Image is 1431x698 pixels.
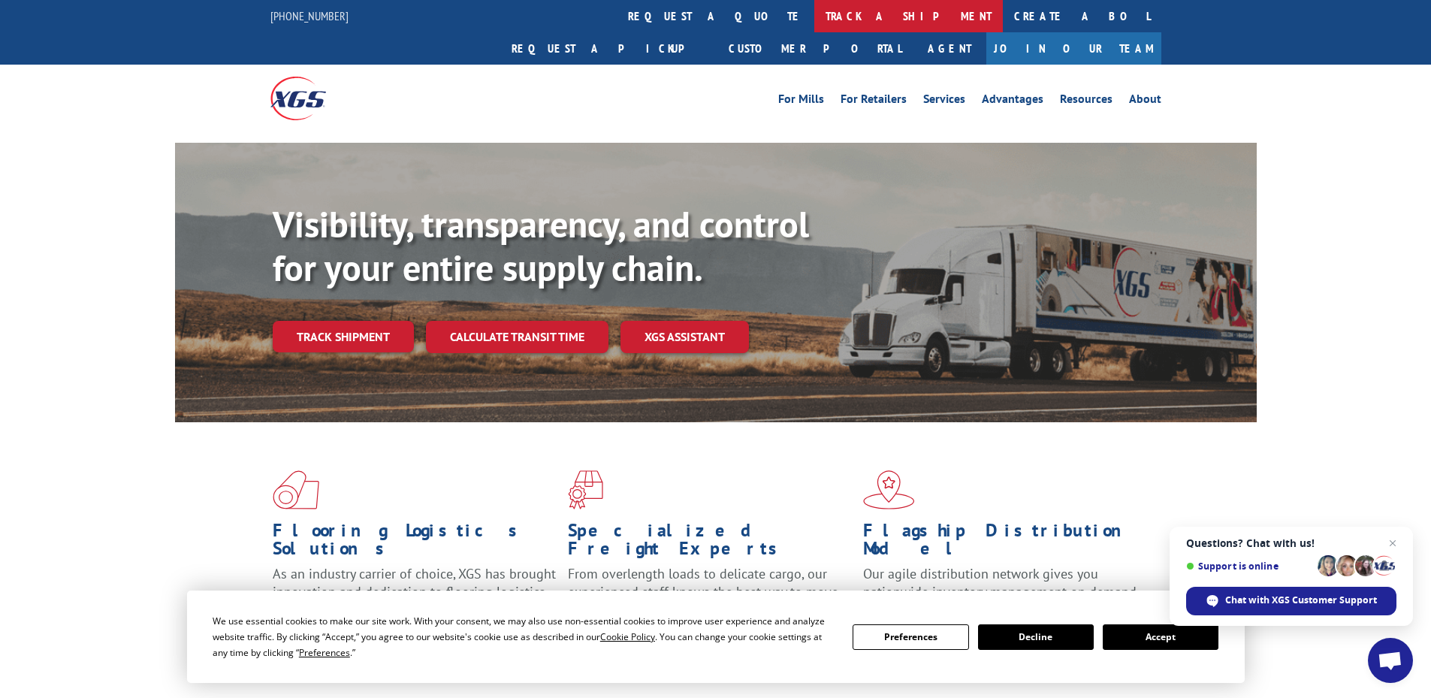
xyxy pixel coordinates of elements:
[1186,587,1396,615] div: Chat with XGS Customer Support
[1384,534,1402,552] span: Close chat
[863,565,1140,600] span: Our agile distribution network gives you nationwide inventory management on demand.
[568,470,603,509] img: xgs-icon-focused-on-flooring-red
[978,624,1094,650] button: Decline
[273,565,556,618] span: As an industry carrier of choice, XGS has brought innovation and dedication to flooring logistics...
[620,321,749,353] a: XGS ASSISTANT
[778,93,824,110] a: For Mills
[568,565,852,632] p: From overlength loads to delicate cargo, our experienced staff knows the best way to move your fr...
[863,470,915,509] img: xgs-icon-flagship-distribution-model-red
[717,32,913,65] a: Customer Portal
[213,613,835,660] div: We use essential cookies to make our site work. With your consent, we may also use non-essential ...
[1186,537,1396,549] span: Questions? Chat with us!
[426,321,608,353] a: Calculate transit time
[568,521,852,565] h1: Specialized Freight Experts
[853,624,968,650] button: Preferences
[1368,638,1413,683] div: Open chat
[600,630,655,643] span: Cookie Policy
[273,321,414,352] a: Track shipment
[299,646,350,659] span: Preferences
[1186,561,1312,572] span: Support is online
[273,201,809,291] b: Visibility, transparency, and control for your entire supply chain.
[273,470,319,509] img: xgs-icon-total-supply-chain-intelligence-red
[863,521,1147,565] h1: Flagship Distribution Model
[273,521,557,565] h1: Flooring Logistics Solutions
[982,93,1043,110] a: Advantages
[1103,624,1218,650] button: Accept
[1129,93,1161,110] a: About
[187,591,1245,683] div: Cookie Consent Prompt
[270,8,349,23] a: [PHONE_NUMBER]
[500,32,717,65] a: Request a pickup
[841,93,907,110] a: For Retailers
[1060,93,1112,110] a: Resources
[923,93,965,110] a: Services
[986,32,1161,65] a: Join Our Team
[1225,594,1377,607] span: Chat with XGS Customer Support
[913,32,986,65] a: Agent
